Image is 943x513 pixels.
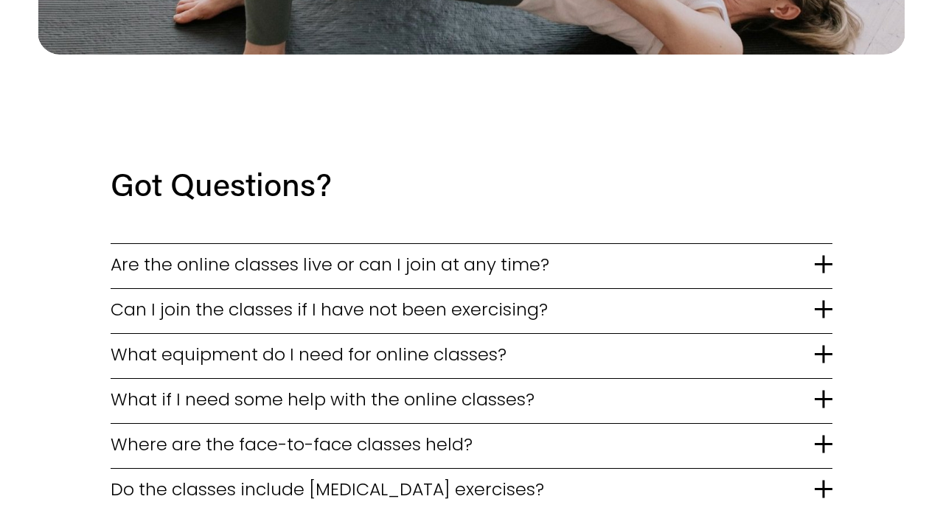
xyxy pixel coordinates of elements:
[111,476,815,502] span: Do the classes include [MEDICAL_DATA] exercises?
[111,334,832,378] button: What equipment do I need for online classes?
[111,289,832,333] button: Can I join the classes if I have not been exercising?
[111,431,815,457] span: Where are the face-to-face classes held?
[111,244,832,288] button: Are the online classes live or can I join at any time?
[111,469,832,513] button: Do the classes include [MEDICAL_DATA] exercises?
[111,379,832,423] button: What if I need some help with the online classes?
[111,251,815,277] span: Are the online classes live or can I join at any time?
[111,341,815,367] span: What equipment do I need for online classes?
[111,163,796,205] h2: Got Questions?
[111,386,815,412] span: What if I need some help with the online classes?
[111,424,832,468] button: Where are the face-to-face classes held?
[111,296,815,322] span: Can I join the classes if I have not been exercising?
